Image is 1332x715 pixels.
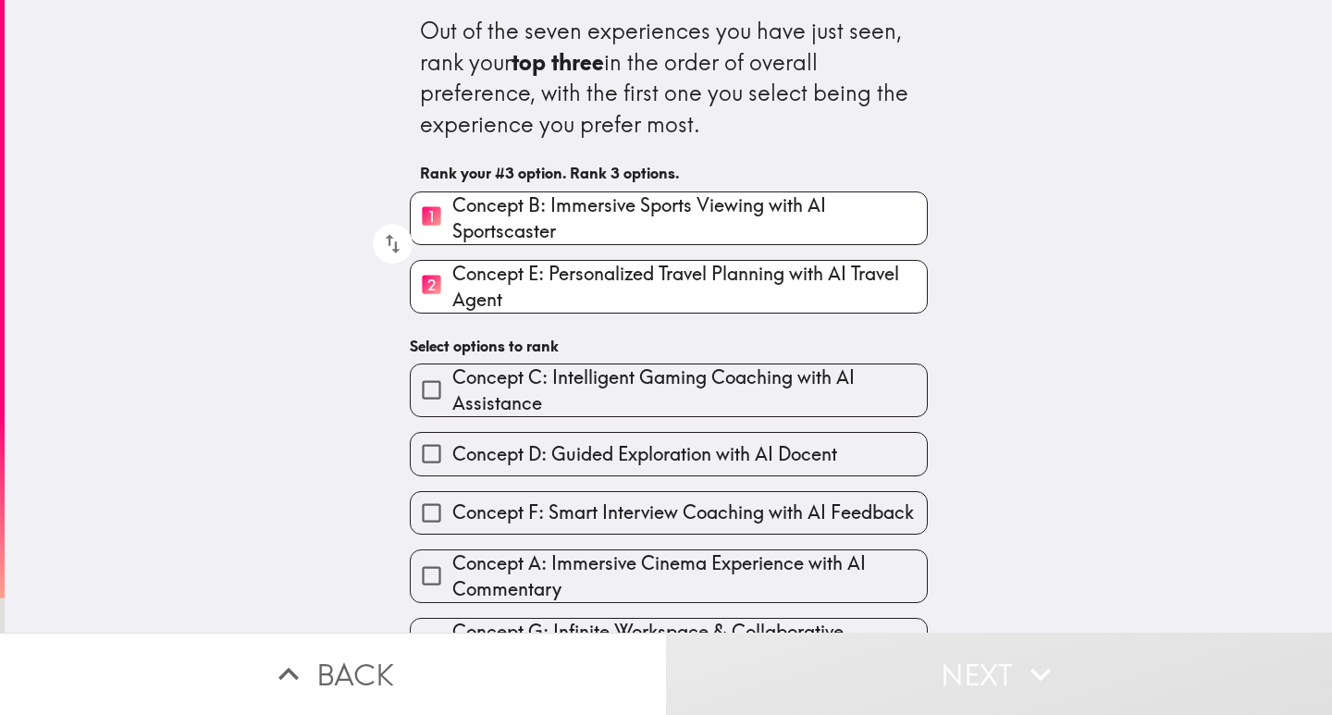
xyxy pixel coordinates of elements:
span: Concept B: Immersive Sports Viewing with AI Sportscaster [452,192,927,244]
span: Concept C: Intelligent Gaming Coaching with AI Assistance [452,364,927,416]
button: Concept D: Guided Exploration with AI Docent [411,433,927,475]
button: 2Concept E: Personalized Travel Planning with AI Travel Agent [411,261,927,313]
span: Concept G: Infinite Workspace & Collaborative Productivity with AI Support [452,619,927,671]
button: Concept G: Infinite Workspace & Collaborative Productivity with AI Support [411,619,927,671]
div: Out of the seven experiences you have just seen, rank your in the order of overall preference, wi... [420,16,918,140]
button: 1Concept B: Immersive Sports Viewing with AI Sportscaster [411,192,927,244]
button: Concept A: Immersive Cinema Experience with AI Commentary [411,550,927,602]
span: Concept F: Smart Interview Coaching with AI Feedback [452,499,914,525]
b: top three [512,48,604,76]
span: Concept E: Personalized Travel Planning with AI Travel Agent [452,261,927,313]
h6: Rank your #3 option. Rank 3 options. [420,163,918,183]
button: Next [666,633,1332,715]
span: Concept D: Guided Exploration with AI Docent [452,441,837,467]
button: Concept C: Intelligent Gaming Coaching with AI Assistance [411,364,927,416]
button: Concept F: Smart Interview Coaching with AI Feedback [411,492,927,534]
span: Concept A: Immersive Cinema Experience with AI Commentary [452,550,927,602]
h6: Select options to rank [410,336,928,356]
